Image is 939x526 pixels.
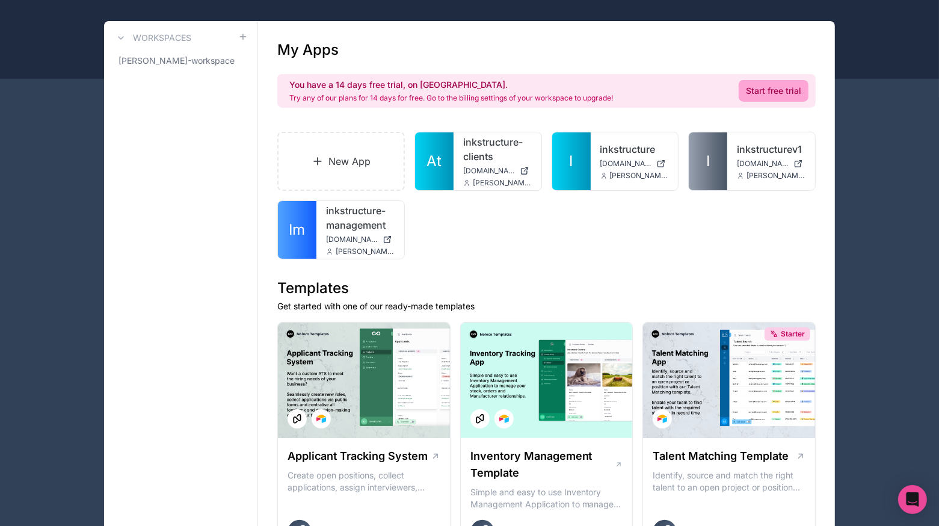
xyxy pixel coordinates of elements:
[657,414,667,424] img: Airtable Logo
[600,159,669,169] a: [DOMAIN_NAME]
[289,220,306,240] span: Im
[463,166,532,176] a: [DOMAIN_NAME]
[706,152,710,171] span: I
[552,132,591,190] a: I
[426,152,442,171] span: At
[781,329,805,339] span: Starter
[277,132,405,191] a: New App
[470,486,623,510] p: Simple and easy to use Inventory Management Application to manage your stock, orders and Manufact...
[463,166,515,176] span: [DOMAIN_NAME]
[463,135,532,164] a: inkstructure-clients
[119,55,235,67] span: [PERSON_NAME]-workspace
[600,159,652,169] span: [DOMAIN_NAME]
[114,31,191,45] a: Workspaces
[898,485,927,514] div: Open Intercom Messenger
[737,142,805,156] a: inkstructurev1
[470,448,615,481] h1: Inventory Management Template
[326,235,378,244] span: [DOMAIN_NAME]
[277,40,339,60] h1: My Apps
[288,448,428,465] h1: Applicant Tracking System
[570,152,573,171] span: I
[473,178,532,188] span: [PERSON_NAME][EMAIL_ADDRESS][DOMAIN_NAME]
[289,79,613,91] h2: You have a 14 days free trial, on [GEOGRAPHIC_DATA].
[288,469,440,494] p: Create open positions, collect applications, assign interviewers, centralise candidate feedback a...
[316,414,326,424] img: Airtable Logo
[326,235,395,244] a: [DOMAIN_NAME]
[415,132,454,190] a: At
[739,80,808,102] a: Start free trial
[133,32,191,44] h3: Workspaces
[277,300,816,312] p: Get started with one of our ready-made templates
[600,142,669,156] a: inkstructure
[499,414,509,424] img: Airtable Logo
[737,159,805,169] a: [DOMAIN_NAME]
[326,203,395,232] a: inkstructure-management
[747,171,805,181] span: [PERSON_NAME][EMAIL_ADDRESS][DOMAIN_NAME]
[114,50,248,72] a: [PERSON_NAME]-workspace
[737,159,789,169] span: [DOMAIN_NAME]
[689,132,727,190] a: I
[289,93,613,103] p: Try any of our plans for 14 days for free. Go to the billing settings of your workspace to upgrade!
[610,171,669,181] span: [PERSON_NAME][EMAIL_ADDRESS][DOMAIN_NAME]
[653,469,805,494] p: Identify, source and match the right talent to an open project or position with our Talent Matchi...
[336,247,395,256] span: [PERSON_NAME][EMAIL_ADDRESS][DOMAIN_NAME]
[653,448,789,465] h1: Talent Matching Template
[277,279,816,298] h1: Templates
[278,201,316,259] a: Im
